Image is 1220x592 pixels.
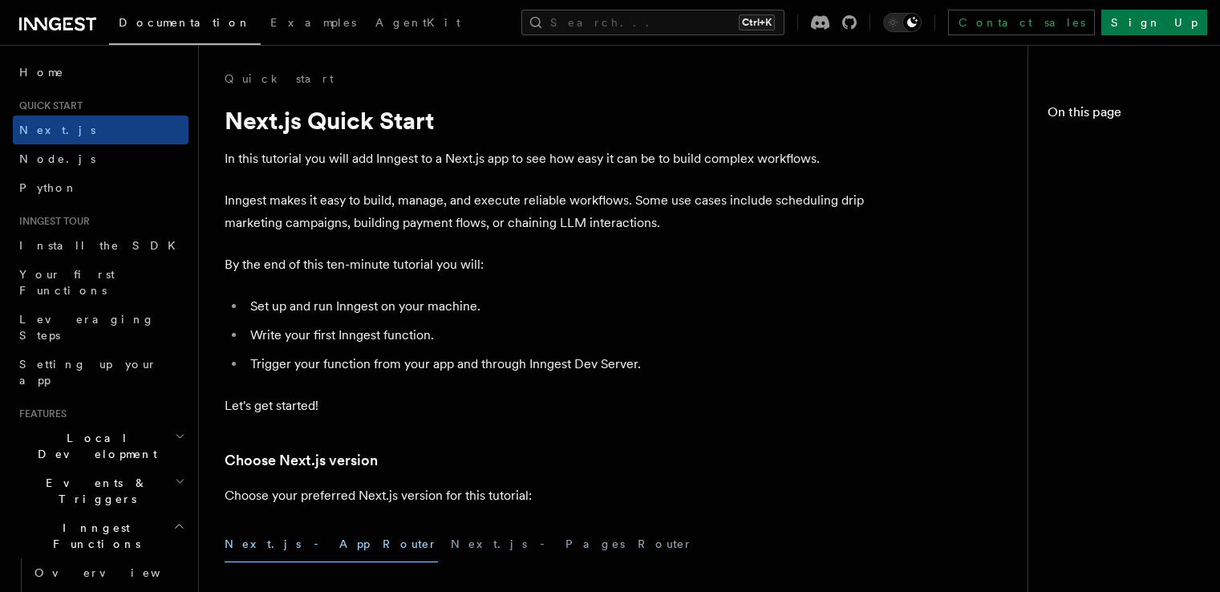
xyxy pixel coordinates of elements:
span: Next.js [19,124,95,136]
a: Contact sales [948,10,1095,35]
span: Features [13,408,67,420]
p: Let's get started! [225,395,866,417]
li: Trigger your function from your app and through Inngest Dev Server. [245,353,866,375]
a: Next.js [13,116,188,144]
kbd: Ctrl+K [739,14,775,30]
a: Choose Next.js version [225,449,378,472]
span: Your first Functions [19,268,115,297]
a: Documentation [109,5,261,45]
span: Home [19,64,64,80]
a: Quick start [225,71,334,87]
a: Install the SDK [13,231,188,260]
a: Node.js [13,144,188,173]
span: Overview [34,566,200,579]
p: By the end of this ten-minute tutorial you will: [225,253,866,276]
span: Documentation [119,16,251,29]
button: Events & Triggers [13,468,188,513]
span: AgentKit [375,16,460,29]
span: Node.js [19,152,95,165]
button: Next.js - Pages Router [451,526,693,562]
span: Leveraging Steps [19,313,155,342]
button: Local Development [13,424,188,468]
span: Inngest Functions [13,520,173,552]
li: Write your first Inngest function. [245,324,866,347]
span: Examples [270,16,356,29]
p: Inngest makes it easy to build, manage, and execute reliable workflows. Some use cases include sc... [225,189,866,234]
a: Overview [28,558,188,587]
button: Inngest Functions [13,513,188,558]
a: Python [13,173,188,202]
p: In this tutorial you will add Inngest to a Next.js app to see how easy it can be to build complex... [225,148,866,170]
li: Set up and run Inngest on your machine. [245,295,866,318]
h1: Next.js Quick Start [225,106,866,135]
a: AgentKit [366,5,470,43]
a: Home [13,58,188,87]
span: Inngest tour [13,215,90,228]
span: Install the SDK [19,239,185,252]
a: Examples [261,5,366,43]
button: Search...Ctrl+K [521,10,784,35]
span: Python [19,181,78,194]
p: Choose your preferred Next.js version for this tutorial: [225,485,866,507]
span: Events & Triggers [13,475,175,507]
a: Leveraging Steps [13,305,188,350]
a: Setting up your app [13,350,188,395]
span: Local Development [13,430,175,462]
span: Setting up your app [19,358,157,387]
button: Next.js - App Router [225,526,438,562]
h4: On this page [1048,103,1201,128]
span: Quick start [13,99,83,112]
a: Sign Up [1101,10,1207,35]
button: Toggle dark mode [883,13,922,32]
a: Your first Functions [13,260,188,305]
